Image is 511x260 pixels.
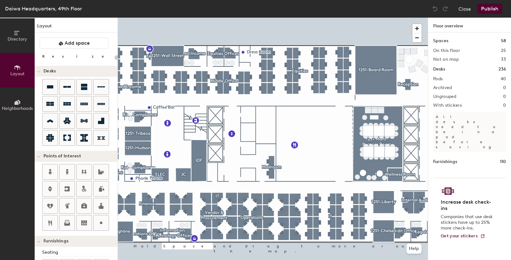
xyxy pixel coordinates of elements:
[43,69,56,74] span: Desks
[500,76,506,82] h2: 40
[65,40,90,46] span: Add space
[433,37,448,44] h1: Spaces
[441,214,495,231] p: Companies that use desk stickers have up to 25% more check-ins.
[498,66,506,73] h1: 236
[43,239,68,244] span: Furnishings
[477,4,502,14] button: Publish
[8,37,27,42] span: Directory
[501,57,506,62] h2: 33
[432,6,438,12] img: Undo
[40,37,108,49] button: Add space
[428,18,511,32] h1: Floor overview
[433,158,457,165] h1: Furnishings
[501,48,506,53] h2: 25
[5,5,82,13] div: Daiwa Headquarters, 49th Floor
[442,6,448,12] img: Redo
[433,103,462,108] h2: With stickers
[441,186,455,196] img: Sticker logo
[406,244,422,254] button: Help
[503,85,506,90] h2: 0
[503,103,506,108] h2: 0
[433,48,460,53] h2: On this floor
[503,94,506,99] h2: 0
[10,71,25,76] span: Layout
[500,158,506,165] h1: 110
[433,112,506,152] p: All desks need to be in a pod before saving
[433,94,456,99] h2: Ungrouped
[433,57,459,62] h2: Not on map
[441,234,485,239] a: Get your stickers
[433,76,443,82] h2: Pods
[43,154,81,159] span: Points of Interest
[433,66,445,73] h1: Desks
[433,85,452,90] h2: Archived
[42,249,118,256] div: Seating
[42,54,112,59] div: Resize
[501,37,506,44] h1: 58
[35,23,118,32] h1: Layout
[2,106,33,111] span: Neighborhoods
[458,4,471,14] button: Close
[441,199,495,212] h4: Increase desk check-ins
[441,233,478,239] span: Get your stickers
